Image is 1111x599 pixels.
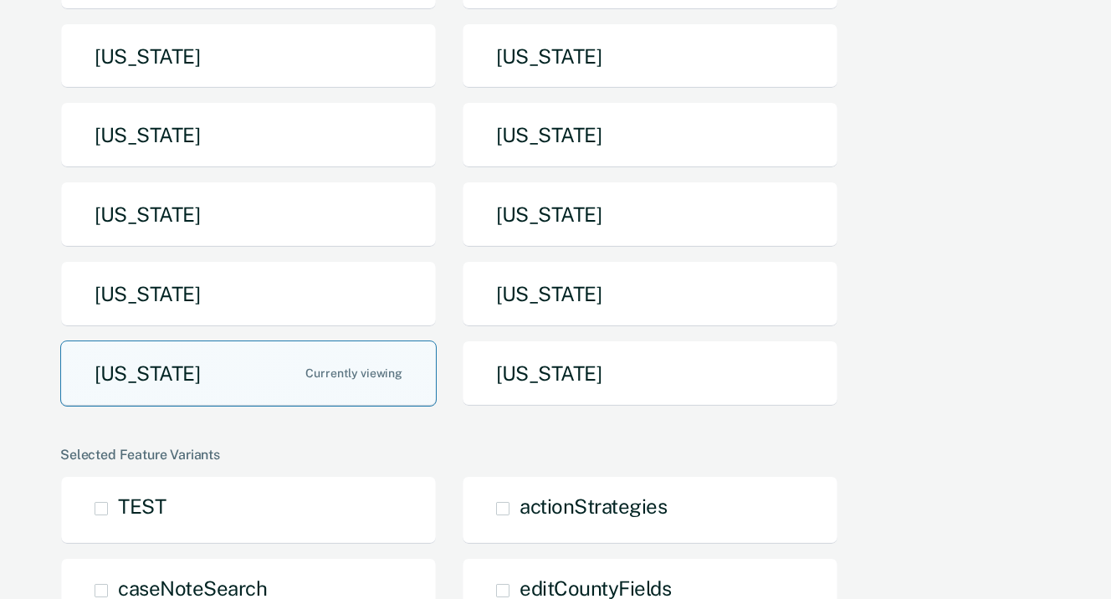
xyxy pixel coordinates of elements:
[60,340,437,407] button: [US_STATE]
[60,261,437,327] button: [US_STATE]
[462,340,838,407] button: [US_STATE]
[60,447,1044,463] div: Selected Feature Variants
[462,23,838,90] button: [US_STATE]
[520,494,667,518] span: actionStrategies
[60,182,437,248] button: [US_STATE]
[462,182,838,248] button: [US_STATE]
[118,494,166,518] span: TEST
[60,102,437,168] button: [US_STATE]
[462,261,838,327] button: [US_STATE]
[60,23,437,90] button: [US_STATE]
[462,102,838,168] button: [US_STATE]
